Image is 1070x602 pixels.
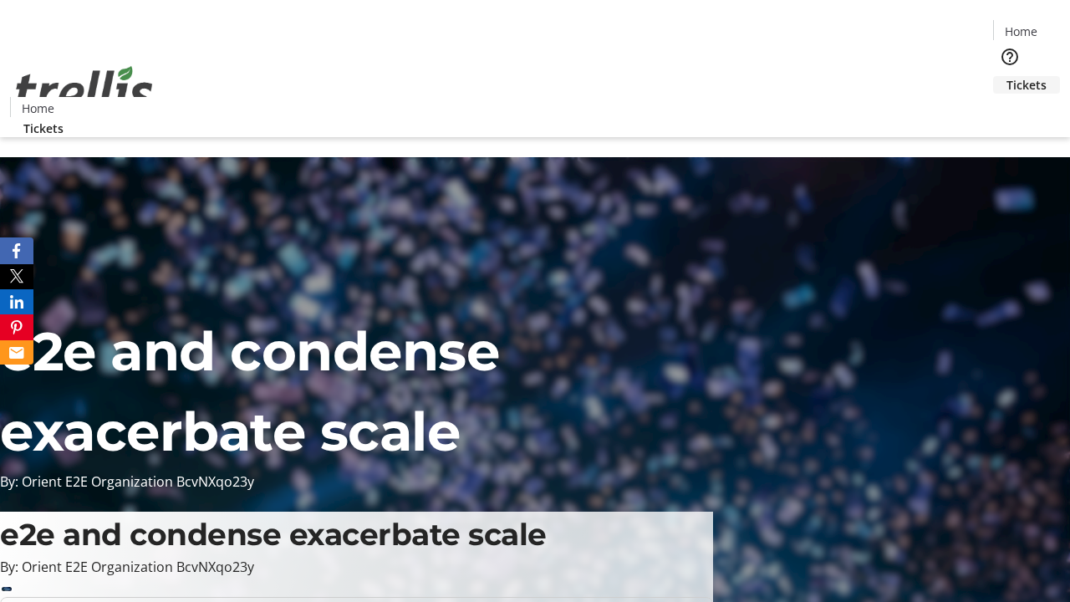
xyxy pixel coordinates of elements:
[994,23,1047,40] a: Home
[10,120,77,137] a: Tickets
[22,99,54,117] span: Home
[23,120,64,137] span: Tickets
[993,94,1027,127] button: Cart
[10,48,159,131] img: Orient E2E Organization BcvNXqo23y's Logo
[11,99,64,117] a: Home
[1005,23,1037,40] span: Home
[993,40,1027,74] button: Help
[993,76,1060,94] a: Tickets
[1006,76,1047,94] span: Tickets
